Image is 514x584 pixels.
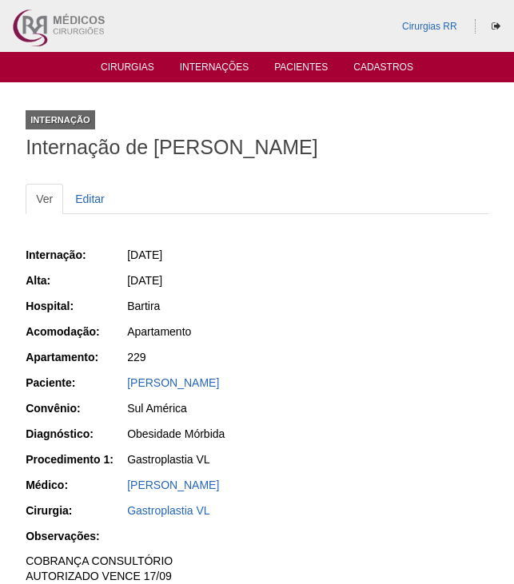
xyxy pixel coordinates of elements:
a: Cirurgias RR [402,21,457,32]
div: Médico: [26,477,126,493]
div: Hospital: [26,298,126,314]
a: [PERSON_NAME] [127,479,219,491]
div: Internação [26,110,95,129]
a: [PERSON_NAME] [127,376,219,389]
div: Gastroplastia VL [127,451,488,467]
div: Apartamento: [26,349,126,365]
i: Sair [492,22,500,31]
a: Gastroplastia VL [127,504,210,517]
div: Acomodação: [26,324,126,340]
a: Cadastros [353,62,413,77]
a: Editar [65,184,115,214]
p: COBRANÇA CONSULTÓRIO AUTORIZADO VENCE 17/09 [26,554,488,584]
div: Paciente: [26,375,126,391]
span: [DATE] [127,274,162,287]
div: Alta: [26,272,126,288]
a: Ver [26,184,63,214]
div: Cirurgia: [26,503,126,518]
span: [DATE] [127,248,162,261]
div: Bartira [127,298,488,314]
a: Internações [180,62,249,77]
div: Sul América [127,400,488,416]
div: Obesidade Mórbida [127,426,488,442]
div: 229 [127,349,488,365]
div: Diagnóstico: [26,426,126,442]
h1: Internação de [PERSON_NAME] [26,137,488,157]
a: Cirurgias [101,62,154,77]
div: Internação: [26,247,126,263]
div: Convênio: [26,400,126,416]
div: Apartamento [127,324,488,340]
div: Procedimento 1: [26,451,126,467]
div: Observações: [26,528,126,544]
a: Pacientes [274,62,328,77]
